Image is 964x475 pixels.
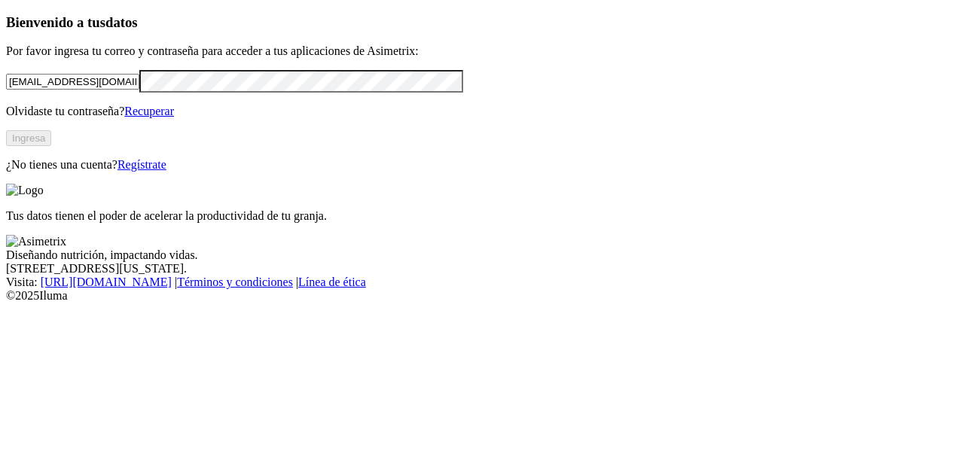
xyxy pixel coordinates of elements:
[6,130,51,146] button: Ingresa
[6,262,958,276] div: [STREET_ADDRESS][US_STATE].
[6,74,139,90] input: Tu correo
[6,158,958,172] p: ¿No tienes una cuenta?
[6,44,958,58] p: Por favor ingresa tu correo y contraseña para acceder a tus aplicaciones de Asimetrix:
[6,105,958,118] p: Olvidaste tu contraseña?
[177,276,293,288] a: Términos y condiciones
[6,235,66,248] img: Asimetrix
[6,276,958,289] div: Visita : | |
[6,14,958,31] h3: Bienvenido a tus
[6,248,958,262] div: Diseñando nutrición, impactando vidas.
[124,105,174,117] a: Recuperar
[117,158,166,171] a: Regístrate
[6,209,958,223] p: Tus datos tienen el poder de acelerar la productividad de tu granja.
[6,289,958,303] div: © 2025 Iluma
[298,276,366,288] a: Línea de ética
[6,184,44,197] img: Logo
[41,276,172,288] a: [URL][DOMAIN_NAME]
[105,14,138,30] span: datos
